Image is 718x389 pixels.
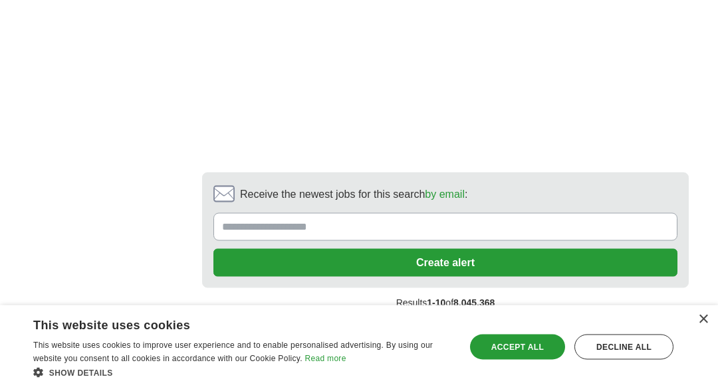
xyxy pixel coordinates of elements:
[240,187,467,202] span: Receive the newest jobs for this search :
[49,368,113,378] span: Show details
[470,335,565,360] div: Accept all
[33,341,433,363] span: This website uses cookies to improve user experience and to enable personalised advertising. By u...
[202,288,689,318] div: Results of
[33,313,419,333] div: This website uses cookies
[453,297,495,308] span: 8,045,368
[425,189,465,200] a: by email
[698,315,708,325] div: Close
[33,366,453,379] div: Show details
[574,335,673,360] div: Decline all
[427,297,445,308] span: 1-10
[305,354,346,363] a: Read more, opens a new window
[213,249,677,277] button: Create alert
